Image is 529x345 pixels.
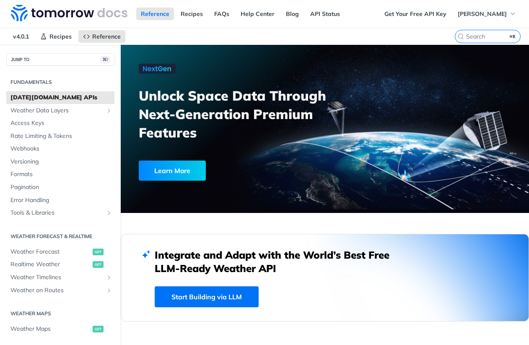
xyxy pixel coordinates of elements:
[139,86,334,142] h3: Unlock Space Data Through Next-Generation Premium Features
[6,271,114,284] a: Weather TimelinesShow subpages for Weather Timelines
[10,170,112,179] span: Formats
[508,32,518,41] kbd: ⌘K
[10,158,112,166] span: Versioning
[155,248,402,275] h2: Integrate and Adapt with the World’s Best Free LLM-Ready Weather API
[10,273,104,282] span: Weather Timelines
[10,325,91,333] span: Weather Maps
[106,107,112,114] button: Show subpages for Weather Data Layers
[106,274,112,281] button: Show subpages for Weather Timelines
[6,246,114,258] a: Weather Forecastget
[281,8,303,20] a: Blog
[36,30,76,43] a: Recipes
[176,8,207,20] a: Recipes
[6,91,114,104] a: [DATE][DOMAIN_NAME] APIs
[6,207,114,219] a: Tools & LibrariesShow subpages for Tools & Libraries
[49,33,72,40] span: Recipes
[236,8,279,20] a: Help Center
[6,53,114,66] button: JUMP TO⌘/
[10,196,112,205] span: Error Handling
[139,64,176,74] img: NextGen
[10,132,112,140] span: Rate Limiting & Tokens
[93,249,104,255] span: get
[10,145,112,153] span: Webhooks
[6,310,114,317] h2: Weather Maps
[6,130,114,143] a: Rate Limiting & Tokens
[93,261,104,268] span: get
[93,326,104,332] span: get
[380,8,451,20] a: Get Your Free API Key
[10,183,112,192] span: Pagination
[106,210,112,216] button: Show subpages for Tools & Libraries
[6,284,114,297] a: Weather on RoutesShow subpages for Weather on Routes
[10,209,104,217] span: Tools & Libraries
[155,286,259,307] a: Start Building via LLM
[6,104,114,117] a: Weather Data LayersShow subpages for Weather Data Layers
[10,119,112,127] span: Access Keys
[10,260,91,269] span: Realtime Weather
[6,168,114,181] a: Formats
[10,106,104,115] span: Weather Data Layers
[6,78,114,86] h2: Fundamentals
[458,10,507,18] span: [PERSON_NAME]
[10,93,112,102] span: [DATE][DOMAIN_NAME] APIs
[210,8,234,20] a: FAQs
[6,258,114,271] a: Realtime Weatherget
[6,117,114,130] a: Access Keys
[6,181,114,194] a: Pagination
[106,287,112,294] button: Show subpages for Weather on Routes
[8,30,34,43] span: v4.0.1
[136,8,174,20] a: Reference
[6,156,114,168] a: Versioning
[6,194,114,207] a: Error Handling
[457,33,464,40] svg: Search
[92,33,121,40] span: Reference
[10,286,104,295] span: Weather on Routes
[453,8,521,20] button: [PERSON_NAME]
[306,8,345,20] a: API Status
[101,56,110,63] span: ⌘/
[10,248,91,256] span: Weather Forecast
[139,161,295,181] a: Learn More
[78,30,125,43] a: Reference
[11,5,127,21] img: Tomorrow.io Weather API Docs
[139,161,206,181] div: Learn More
[6,233,114,240] h2: Weather Forecast & realtime
[6,143,114,155] a: Webhooks
[6,323,114,335] a: Weather Mapsget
